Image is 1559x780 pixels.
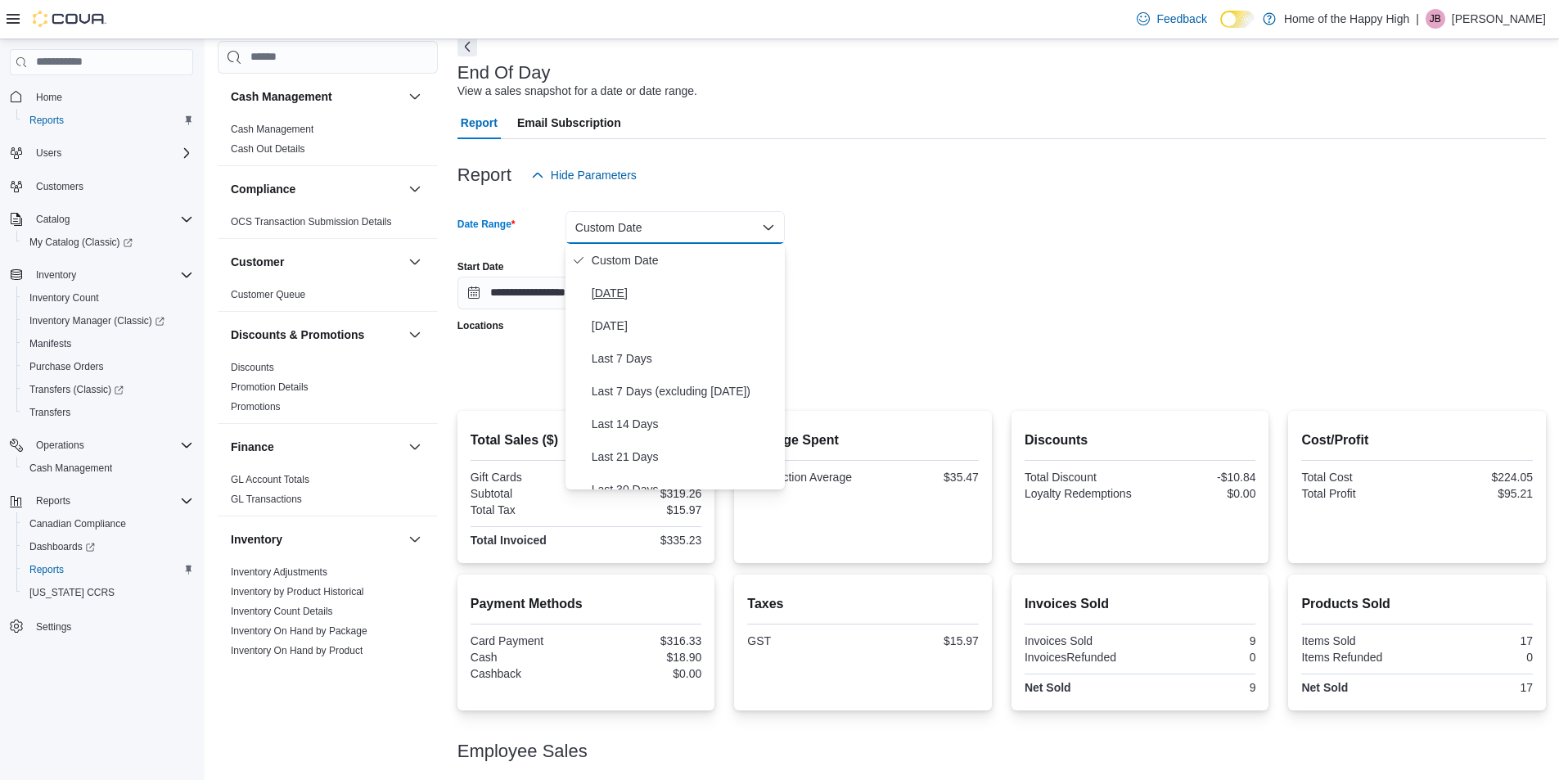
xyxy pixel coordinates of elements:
h2: Total Sales ($) [471,431,702,450]
a: GL Transactions [231,494,302,505]
div: InvoicesRefunded [1025,651,1137,664]
a: OCS Transaction Submission Details [231,216,392,228]
span: Custom Date [592,250,778,270]
span: Inventory Manager (Classic) [23,311,193,331]
a: Home [29,88,69,107]
div: 9 [1143,634,1255,647]
button: Manifests [16,332,200,355]
div: 0 [1143,651,1255,664]
a: Discounts [231,362,274,373]
span: Report [461,106,498,139]
span: Promotion Details [231,381,309,394]
div: Items Refunded [1301,651,1413,664]
span: Reports [23,110,193,130]
h2: Discounts [1025,431,1256,450]
span: Manifests [23,334,193,354]
button: Operations [3,434,200,457]
h3: End Of Day [457,63,551,83]
label: Start Date [457,260,504,273]
button: Cash Management [405,87,425,106]
div: Cash Management [218,119,438,165]
a: [US_STATE] CCRS [23,583,121,602]
div: Items Sold [1301,634,1413,647]
span: Home [29,87,193,107]
div: $0.00 [1143,487,1255,500]
div: Total Tax [471,503,583,516]
span: [US_STATE] CCRS [29,586,115,599]
div: Card Payment [471,634,583,647]
a: Cash Out Details [231,143,305,155]
h3: Compliance [231,181,295,197]
span: JB [1430,9,1441,29]
span: Cash Management [231,123,313,136]
span: Users [29,143,193,163]
button: Customers [3,174,200,198]
p: | [1416,9,1419,29]
span: My Catalog (Classic) [29,236,133,249]
button: Discounts & Promotions [231,327,402,343]
label: Locations [457,319,504,332]
button: Users [3,142,200,165]
a: Transfers (Classic) [16,378,200,401]
div: -$10.84 [1143,471,1255,484]
a: Settings [29,617,78,637]
a: GL Account Totals [231,474,309,485]
h2: Payment Methods [471,594,702,614]
div: Transaction Average [747,471,859,484]
a: Canadian Compliance [23,514,133,534]
span: Transfers (Classic) [29,383,124,396]
strong: Net Sold [1301,681,1348,694]
div: 0 [1421,651,1533,664]
div: GST [747,634,859,647]
button: Inventory Count [16,286,200,309]
a: Dashboards [23,537,101,557]
span: Dashboards [23,537,193,557]
div: Discounts & Promotions [218,358,438,423]
div: Total Discount [1025,471,1137,484]
div: Select listbox [565,244,785,489]
span: Inventory Count [23,288,193,308]
div: $0.00 [589,667,701,680]
button: Inventory [405,530,425,549]
div: Compliance [218,212,438,238]
a: Transfers [23,403,77,422]
span: Promotions [231,400,281,413]
a: Inventory Count [23,288,106,308]
button: Reports [3,489,200,512]
div: Cashback [471,667,583,680]
span: GL Account Totals [231,473,309,486]
div: Finance [218,470,438,516]
a: Customers [29,177,90,196]
span: Canadian Compliance [23,514,193,534]
span: Washington CCRS [23,583,193,602]
a: Inventory Manager (Classic) [23,311,171,331]
div: Total Cost [1301,471,1413,484]
p: Home of the Happy High [1284,9,1409,29]
button: Settings [3,614,200,638]
button: Catalog [3,208,200,231]
span: Hide Parameters [551,167,637,183]
span: Inventory On Hand by Product [231,644,363,657]
input: Dark Mode [1220,11,1255,28]
a: My Catalog (Classic) [16,231,200,254]
span: Inventory [36,268,76,282]
span: Inventory Manager (Classic) [29,314,164,327]
div: View a sales snapshot for a date or date range. [457,83,697,100]
a: Inventory Manager (Classic) [16,309,200,332]
button: Discounts & Promotions [405,325,425,345]
button: Customer [405,252,425,272]
span: Reports [29,114,64,127]
a: Inventory On Hand by Package [231,625,367,637]
button: Transfers [16,401,200,424]
div: $15.97 [867,634,979,647]
button: Custom Date [565,211,785,244]
span: Operations [36,439,84,452]
p: [PERSON_NAME] [1452,9,1546,29]
div: 17 [1421,681,1533,694]
label: Date Range [457,218,516,231]
span: Canadian Compliance [29,517,126,530]
span: Settings [36,620,71,633]
span: Feedback [1156,11,1206,27]
button: Finance [231,439,402,455]
a: My Catalog (Classic) [23,232,139,252]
